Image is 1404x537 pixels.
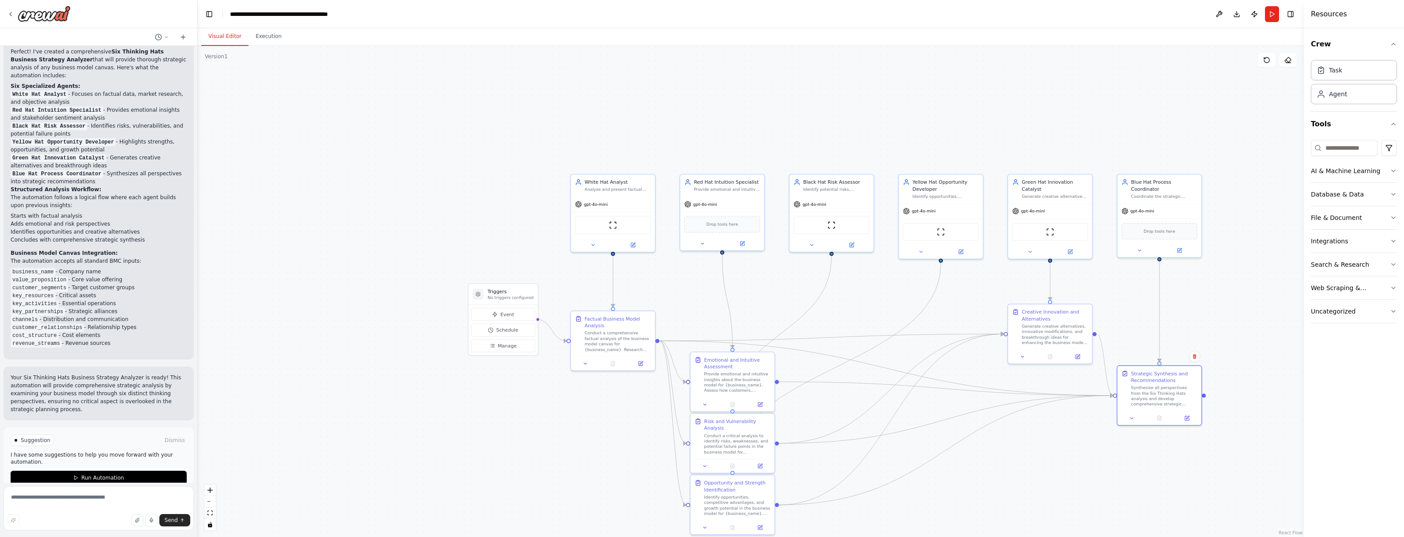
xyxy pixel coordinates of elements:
li: - Synthesizes all perspectives into strategic recommendations [11,170,187,185]
g: Edge from 000a77af-96c0-4e0a-af61-a7169b3b53ce to f82f9862-3445-4b54-857c-b26a730b9d52 [659,331,1004,344]
li: - Identifies risks, vulnerabilities, and potential failure points [11,122,187,138]
div: Green Hat Innovation CatalystGenerate creative alternatives, innovative solutions, and breakthrou... [1007,174,1092,259]
code: revenue_streams [11,340,62,348]
img: ScrapeWebsiteTool [1046,228,1054,236]
button: Dismiss [163,436,187,445]
span: gpt-4o-mini [912,208,936,214]
img: ScrapeWebsiteTool [937,228,945,236]
h4: Resources [1311,9,1347,19]
div: Web Scraping & Browsing [1311,284,1390,292]
div: Generate creative alternatives, innovative modifications, and breakthrough ideas for enhancing th... [1022,324,1088,346]
div: AI & Machine Learning [1311,166,1380,175]
li: - Cost elements [11,331,187,339]
g: Edge from 000a77af-96c0-4e0a-af61-a7169b3b53ce to b8437f27-b3a9-4cb0-aaab-7fd41c290934 [659,337,686,508]
li: Starts with factual analysis [11,212,187,220]
g: Edge from a2b84216-85c5-44af-9fe2-21a6ef86d97c to b934526f-82b0-4074-8748-5994d74f69db [779,392,1113,447]
div: File & Document [1311,213,1362,222]
img: ScrapeWebsiteTool [828,221,836,230]
span: Drop tools here [707,221,738,228]
p: Perfect! I've created a comprehensive that will provide thorough strategic analysis of any busine... [11,48,187,79]
div: Crew [1311,57,1397,111]
li: Concludes with comprehensive strategic synthesis [11,236,187,244]
g: Edge from f82f9862-3445-4b54-857c-b26a730b9d52 to b934526f-82b0-4074-8748-5994d74f69db [1096,331,1113,399]
span: Run Automation [81,474,124,481]
div: Emotional and Intuitive Assessment [704,356,770,370]
div: Green Hat Innovation Catalyst [1022,179,1088,193]
g: Edge from 86c9d980-c570-433a-a443-c291f0dab009 to b50cd7a9-964e-4acd-8960-97ec33c440b5 [719,254,736,348]
code: key_activities [11,300,59,308]
li: Adds emotional and risk perspectives [11,220,187,228]
div: Blue Hat Process Coordinator [1131,179,1197,193]
button: Schedule [471,324,535,337]
strong: Structured Analysis Workflow: [11,186,101,193]
button: fit view [204,507,216,519]
div: Coordinate the strategic analysis process, synthesize insights from all thinking perspectives, an... [1131,194,1197,199]
div: Strategic Synthesis and RecommendationsSynthesize all perspectives from the Six Thinking Hats ana... [1117,365,1202,426]
button: Event [471,308,535,321]
button: No output available [718,462,747,470]
li: - Focuses on factual data, market research, and objective analysis [11,90,187,106]
div: Version 1 [205,53,228,60]
button: zoom out [204,496,216,507]
div: Opportunity and Strength IdentificationIdentify opportunities, competitive advantages, and growth... [690,475,775,535]
div: Agent [1329,90,1347,98]
span: gpt-4o-mini [1021,208,1045,214]
g: Edge from b8437f27-b3a9-4cb0-aaab-7fd41c290934 to f82f9862-3445-4b54-857c-b26a730b9d52 [779,331,1004,508]
button: No output available [1035,352,1065,361]
h3: Triggers [488,288,534,295]
li: - Target customer groups [11,284,187,291]
div: Creative Innovation and AlternativesGenerate creative alternatives, innovative modifications, and... [1007,304,1092,364]
span: Suggestion [21,437,50,444]
div: Opportunity and Strength Identification [704,480,770,493]
button: Visual Editor [201,27,248,46]
code: White Hat Analyst [11,91,68,98]
g: Edge from e2057272-9211-40e3-9fc8-250dce9936ab to a2b84216-85c5-44af-9fe2-21a6ef86d97c [729,256,835,409]
code: Yellow Hat Opportunity Developer [11,138,116,146]
button: Open in side panel [832,241,871,249]
span: Drop tools here [1144,228,1175,234]
button: Search & Research [1311,253,1397,276]
li: - Core value offering [11,276,187,284]
div: Factual Business Model Analysis [585,315,651,329]
p: The automation follows a logical flow where each agent builds upon previous insights: [11,193,187,209]
button: Open in side panel [1160,246,1198,255]
button: Execution [248,27,289,46]
button: Open in side panel [941,248,980,256]
div: Conduct a comprehensive factual analysis of the business model canvas for {business_name}. Resear... [585,330,651,352]
g: Edge from a3c7f61b-21cb-467d-89de-3aca7fb36215 to b934526f-82b0-4074-8748-5994d74f69db [1156,261,1163,362]
span: Schedule [496,327,518,333]
div: Uncategorized [1311,307,1355,316]
span: gpt-4o-mini [693,201,717,207]
strong: Business Model Canvas Integration: [11,250,118,256]
div: Emotional and Intuitive AssessmentProvide emotional and intuitive insights about the business mod... [690,352,775,412]
div: Search & Research [1311,260,1369,269]
g: Edge from b8437f27-b3a9-4cb0-aaab-7fd41c290934 to b934526f-82b0-4074-8748-5994d74f69db [779,392,1113,508]
div: White Hat AnalystAnalyze and present factual information about the business model canvas elements... [570,174,655,253]
button: Uncategorized [1311,300,1397,323]
g: Edge from f7885c1d-e7a9-477a-8ce5-ca0ecd396f7a to b8437f27-b3a9-4cb0-aaab-7fd41c290934 [729,263,944,471]
button: No output available [1145,414,1174,423]
div: Task [1329,66,1342,75]
code: channels [11,316,40,324]
button: Open in side panel [1175,414,1199,423]
div: Analyze and present factual information about the business model canvas elements for {business_na... [585,187,651,192]
code: Blue Hat Process Coordinator [11,170,103,178]
g: Edge from a2b84216-85c5-44af-9fe2-21a6ef86d97c to f82f9862-3445-4b54-857c-b26a730b9d52 [779,331,1004,447]
code: customer_segments [11,284,68,292]
button: Manage [471,339,535,352]
button: Hide right sidebar [1284,8,1297,20]
g: Edge from b50cd7a9-964e-4acd-8960-97ec33c440b5 to b934526f-82b0-4074-8748-5994d74f69db [779,378,1113,399]
button: Run Automation [11,471,187,485]
div: Synthesize all perspectives from the Six Thinking Hats analysis and develop comprehensive strateg... [1131,385,1197,407]
g: Edge from triggers to 000a77af-96c0-4e0a-af61-a7169b3b53ce [537,316,567,344]
button: Start a new chat [176,32,190,42]
li: - Company name [11,268,187,276]
code: Green Hat Innovation Catalyst [11,154,106,162]
g: Edge from 30db1a06-7d08-4d80-8039-1c8d6eef128f to f82f9862-3445-4b54-857c-b26a730b9d52 [1046,263,1053,300]
div: Yellow Hat Opportunity DeveloperIdentify opportunities, strengths, and positive potential in the ... [898,174,983,259]
div: Strategic Synthesis and Recommendations [1131,370,1197,384]
div: Black Hat Risk Assessor [803,179,870,185]
g: Edge from 000a77af-96c0-4e0a-af61-a7169b3b53ce to b934526f-82b0-4074-8748-5994d74f69db [659,337,1113,399]
p: The automation accepts all standard BMC inputs: [11,257,187,265]
p: No triggers configured [488,295,534,300]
